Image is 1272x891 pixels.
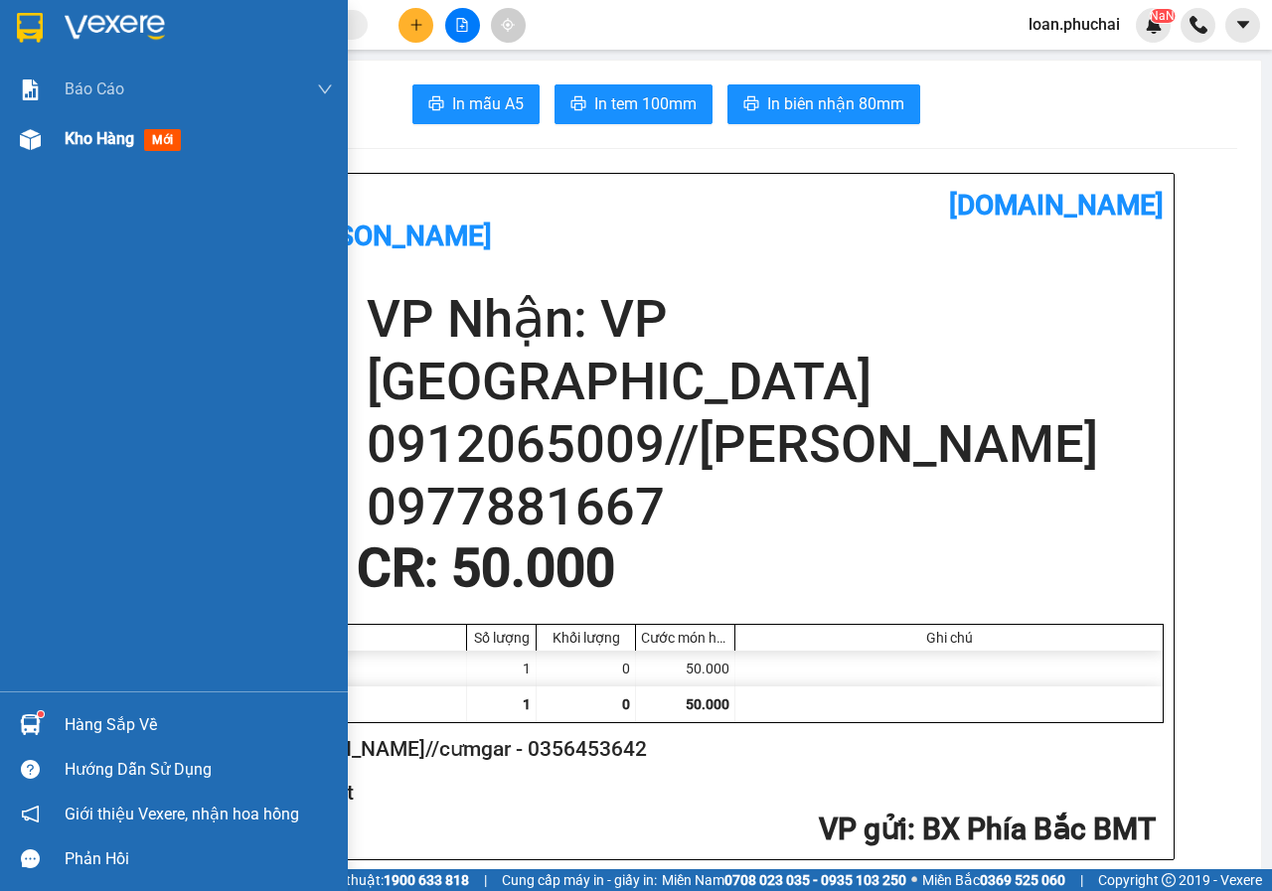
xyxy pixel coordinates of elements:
button: aim [491,8,526,43]
div: BX Phía Bắc BMT [17,17,261,41]
span: mới [144,129,181,151]
div: Hàng sắp về [65,710,333,740]
span: VP gửi [819,812,907,846]
b: [DOMAIN_NAME] [949,189,1164,222]
img: logo-vxr [17,13,43,43]
span: down [317,81,333,97]
div: Hướng dẫn sử dụng [65,755,333,785]
button: printerIn tem 100mm [555,84,713,124]
span: message [21,849,40,868]
div: Ghi chú [740,630,1158,646]
img: icon-new-feature [1145,16,1163,34]
span: 50.000 [686,696,729,712]
span: CR : 50.000 [357,537,615,599]
strong: 1900 633 818 [384,872,469,888]
div: Số lượng [472,630,531,646]
div: 50.000 [636,651,735,686]
h2: : BX Phía Bắc BMT [168,810,1156,850]
span: printer [428,95,444,114]
h2: 0912065009//[PERSON_NAME] [367,413,1164,476]
button: caret-down [1225,8,1260,43]
span: copyright [1162,873,1176,887]
div: 0977881667 [275,65,567,92]
span: DĐ: [17,103,46,124]
div: 50.000 [15,139,264,163]
span: In biên nhận 80mm [767,91,904,116]
button: plus [398,8,433,43]
span: 1 [523,696,531,712]
div: VP [GEOGRAPHIC_DATA] [275,17,567,41]
b: [PERSON_NAME] [277,220,492,252]
span: In mẫu A5 [452,91,524,116]
span: question-circle [21,760,40,779]
div: 0356453642 [17,65,261,92]
span: Cung cấp máy in - giấy in: [502,869,657,891]
strong: 0708 023 035 - 0935 103 250 [724,872,906,888]
span: loan.phuchai [1013,12,1136,37]
strong: 0369 525 060 [980,872,1065,888]
span: Miền Nam [662,869,906,891]
span: Miền Bắc [922,869,1065,891]
sup: NaN [1150,9,1175,23]
div: Phản hồi [65,844,333,874]
span: CR : [15,141,46,162]
span: | [1080,869,1083,891]
span: ⚪️ [911,876,917,884]
span: printer [743,95,759,114]
span: 0 [622,696,630,712]
sup: 1 [38,711,44,717]
div: 0 [537,651,636,686]
div: Cước món hàng [641,630,729,646]
span: Kho hàng [65,129,134,148]
span: notification [21,805,40,823]
span: Hỗ trợ kỹ thuật: [286,869,469,891]
span: Báo cáo [65,76,124,101]
span: In tem 100mm [594,91,697,116]
div: Khối lượng [542,630,630,646]
h2: VP Nhận: VP [GEOGRAPHIC_DATA] [367,288,1164,413]
span: Giới thiệu Vexere, nhận hoa hồng [65,802,299,826]
span: aim [501,18,515,32]
span: printer [570,95,586,114]
span: caret-down [1234,16,1252,34]
span: Nhận: [275,19,323,40]
img: warehouse-icon [20,129,41,150]
img: phone-icon [1190,16,1207,34]
span: plus [409,18,423,32]
span: | [484,869,487,891]
button: printerIn mẫu A5 [412,84,540,124]
img: solution-icon [20,79,41,100]
span: bmt [46,92,98,127]
button: file-add [445,8,480,43]
button: printerIn biên nhận 80mm [727,84,920,124]
h2: 0977881667 [367,476,1164,538]
img: warehouse-icon [20,714,41,735]
div: 0912065009//[PERSON_NAME] [275,41,567,65]
div: 1 [467,651,537,686]
div: [PERSON_NAME]//cưmgar [17,41,261,65]
h2: Người gửi: [PERSON_NAME]//cưmgar - 0356453642 [168,733,1156,766]
h2: Lấy dọc đường: bmt [168,777,1156,810]
span: file-add [455,18,469,32]
span: Gửi: [17,19,48,40]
